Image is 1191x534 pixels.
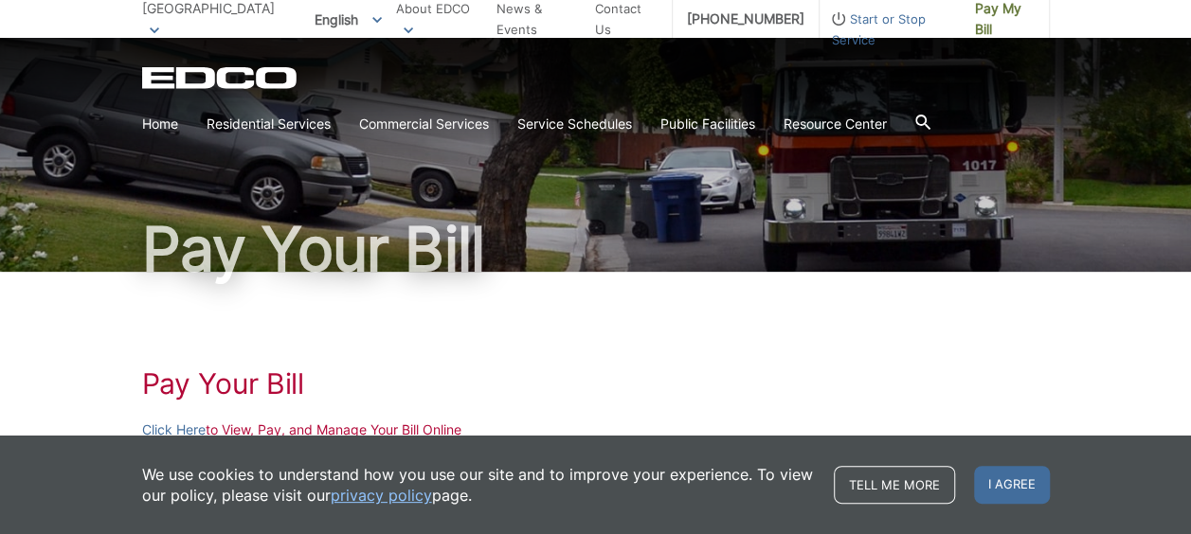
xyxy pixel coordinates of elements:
a: Click Here [142,419,206,440]
a: Resource Center [784,114,887,134]
span: English [300,4,396,35]
a: Service Schedules [517,114,632,134]
h1: Pay Your Bill [142,219,1050,279]
a: EDCD logo. Return to the homepage. [142,66,299,89]
a: Tell me more [834,466,955,504]
a: Commercial Services [359,114,489,134]
span: I agree [974,466,1050,504]
p: to View, Pay, and Manage Your Bill Online [142,419,1050,440]
a: Public Facilities [660,114,755,134]
a: Residential Services [207,114,331,134]
a: Home [142,114,178,134]
h1: Pay Your Bill [142,366,1050,400]
a: privacy policy [331,485,432,506]
p: We use cookies to understand how you use our site and to improve your experience. To view our pol... [142,464,815,506]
